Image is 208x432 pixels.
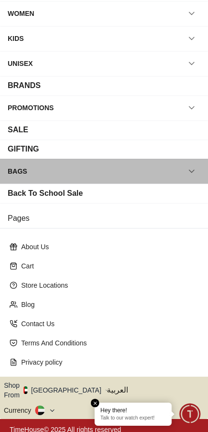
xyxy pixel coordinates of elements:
button: العربية [107,381,204,400]
div: BRANDS [8,80,40,91]
p: Terms And Conditions [21,338,195,348]
p: Blog [21,300,195,309]
img: United Arab Emirates [24,386,27,394]
div: GIFTING [8,143,39,155]
div: BAGS [8,163,27,180]
p: About Us [21,242,195,252]
p: Talk to our watch expert! [101,415,166,422]
div: WOMEN [8,5,34,22]
div: Currency [4,406,35,415]
button: Shop From[GEOGRAPHIC_DATA] [4,381,108,400]
p: Contact Us [21,319,195,329]
div: Chat Widget [180,404,201,425]
div: Hey there! [101,407,166,414]
div: PROMOTIONS [8,99,54,116]
div: UNISEX [8,55,33,72]
p: Store Locations [21,280,195,290]
span: العربية [107,384,204,396]
p: Privacy policy [21,357,195,367]
em: Close tooltip [91,399,100,407]
div: KIDS [8,30,24,47]
p: Cart [21,261,195,271]
div: SALE [8,124,28,136]
div: Back To School Sale [8,188,83,199]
